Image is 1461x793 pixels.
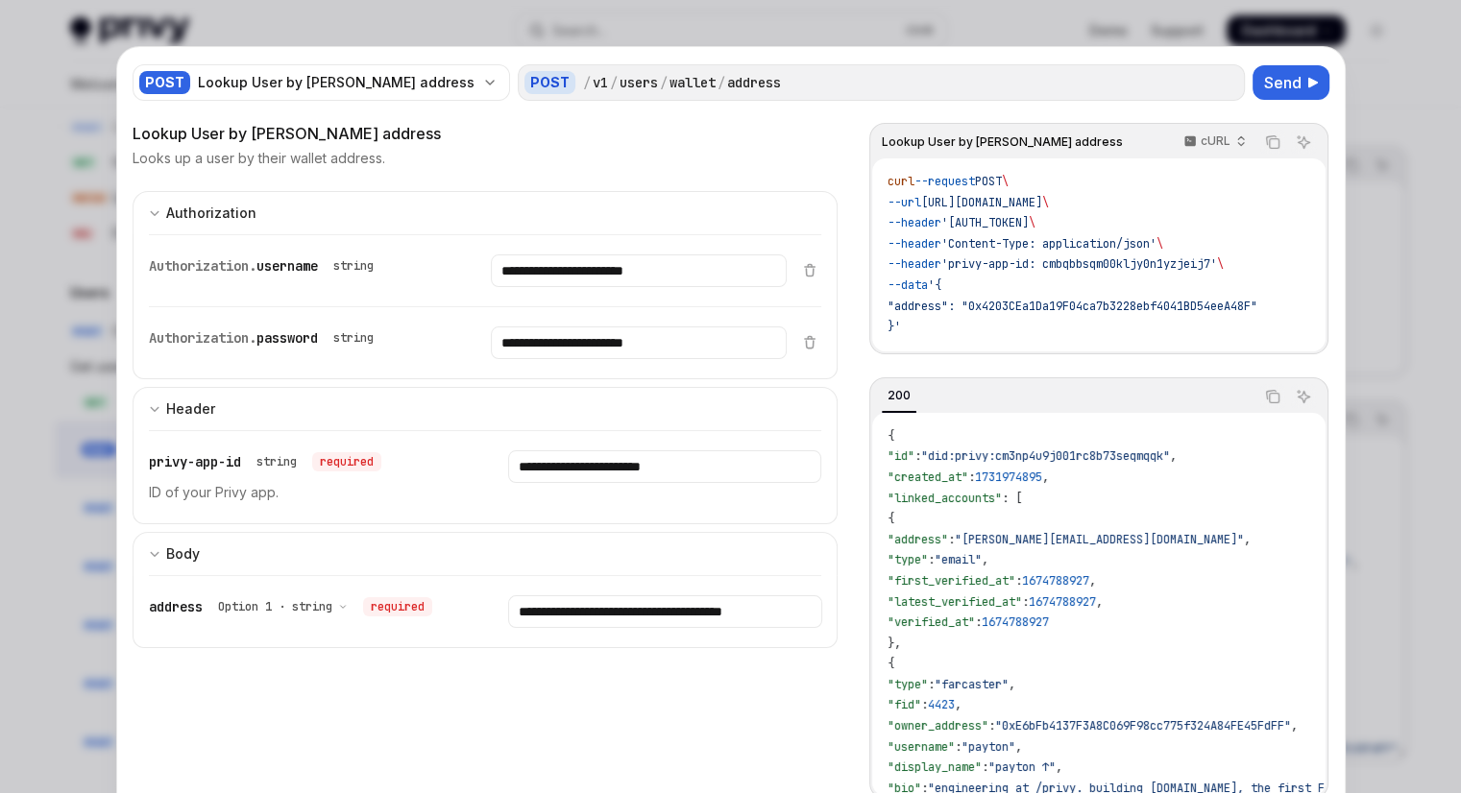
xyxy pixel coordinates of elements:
[149,453,241,470] span: privy-app-id
[955,532,1244,547] span: "[PERSON_NAME][EMAIL_ADDRESS][DOMAIN_NAME]"
[888,277,928,293] span: --data
[948,532,955,547] span: :
[1015,573,1022,589] span: :
[935,677,1009,692] span: "farcaster"
[988,759,1056,775] span: "payton ↑"
[149,598,203,615] span: address
[928,277,941,293] span: '{
[524,71,575,94] div: POST
[1029,594,1096,610] span: 1674788927
[888,636,901,651] span: },
[670,73,716,92] div: wallet
[610,73,618,92] div: /
[914,448,921,464] span: :
[975,614,982,630] span: :
[888,174,914,189] span: curl
[133,532,839,575] button: Expand input section
[312,452,381,471] div: required
[149,254,381,277] div: Authorization.username
[139,71,190,94] div: POST
[941,236,1157,252] span: 'Content-Type: application/json'
[1173,126,1254,158] button: cURL
[888,677,928,692] span: "type"
[962,739,1015,755] span: "payton"
[921,448,1170,464] span: "did:privy:cm3np4u9j001rc8b73seqmqqk"
[928,697,955,712] span: 4423
[982,552,988,567] span: ,
[1157,236,1163,252] span: \
[928,677,935,692] span: :
[921,697,928,712] span: :
[1260,130,1285,155] button: Copy the contents from the code block
[508,450,821,483] input: Enter privy-app-id
[149,329,256,347] span: Authorization.
[660,73,668,92] div: /
[133,387,839,430] button: Expand input section
[1201,133,1230,149] p: cURL
[491,326,787,359] input: Enter password
[888,428,894,444] span: {
[1253,65,1329,100] button: Send
[166,542,200,565] div: Body
[798,262,821,277] button: Delete item
[888,759,982,775] span: "display_name"
[149,595,432,618] div: address
[888,511,894,526] span: {
[888,299,1257,314] span: "address": "0x4203CEa1Da19F04ca7b3228ebf4041BD54eeA48F"
[133,149,385,168] p: Looks up a user by their wallet address.
[1260,384,1285,409] button: Copy the contents from the code block
[198,73,475,92] div: Lookup User by [PERSON_NAME] address
[1244,532,1251,547] span: ,
[888,448,914,464] span: "id"
[1217,256,1224,272] span: \
[1009,677,1015,692] span: ,
[149,450,381,473] div: privy-app-id
[718,73,725,92] div: /
[218,597,348,616] button: Option 1 · string
[620,73,658,92] div: users
[888,573,1015,589] span: "first_verified_at"
[914,174,975,189] span: --request
[1022,573,1089,589] span: 1674788927
[888,739,955,755] span: "username"
[149,257,256,275] span: Authorization.
[968,469,975,485] span: :
[928,552,935,567] span: :
[941,256,1217,272] span: 'privy-app-id: cmbqbbsqm00kljy0n1yzjeij7'
[975,174,1002,189] span: POST
[988,718,995,733] span: :
[1022,594,1029,610] span: :
[888,236,941,252] span: --header
[982,614,1049,630] span: 1674788927
[888,195,921,210] span: --url
[921,195,1042,210] span: [URL][DOMAIN_NAME]
[1056,759,1062,775] span: ,
[935,552,982,567] span: "email"
[975,469,1042,485] span: 1731974895
[888,594,1022,610] span: "latest_verified_at"
[888,697,921,712] span: "fid"
[166,397,215,421] div: Header
[363,597,432,616] div: required
[995,718,1291,733] span: "0xE6bFb4137F3A8C069F98cc775f324A84FE45FdFF"
[882,134,1123,150] span: Lookup User by [PERSON_NAME] address
[491,254,787,287] input: Enter username
[982,759,988,775] span: :
[888,532,948,547] span: "address"
[508,595,822,628] input: Enter address
[1042,469,1049,485] span: ,
[1089,573,1096,589] span: ,
[1291,718,1298,733] span: ,
[882,384,916,407] div: 200
[149,481,462,504] p: ID of your Privy app.
[218,599,332,614] span: Option 1 · string
[1291,384,1316,409] button: Ask AI
[256,329,318,347] span: password
[888,491,1002,506] span: "linked_accounts"
[166,202,256,225] div: Authorization
[583,73,591,92] div: /
[1015,739,1022,755] span: ,
[888,656,894,671] span: {
[798,334,821,349] button: Delete item
[133,62,510,103] button: POSTLookup User by [PERSON_NAME] address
